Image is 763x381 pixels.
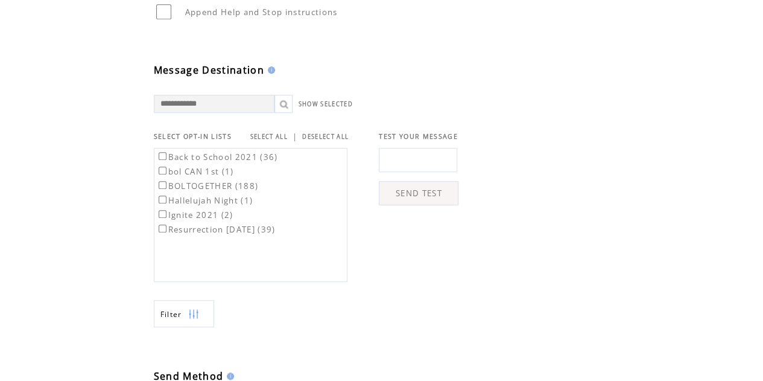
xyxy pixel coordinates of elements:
[154,63,264,77] span: Message Destination
[156,195,253,206] label: Hallelujah Night (1)
[156,210,233,220] label: Ignite 2021 (2)
[264,66,275,74] img: help.gif
[156,166,234,177] label: bol CAN 1st (1)
[159,196,166,203] input: Hallelujah Night (1)
[154,300,214,327] a: Filter
[159,167,166,174] input: bol CAN 1st (1)
[185,7,338,18] span: Append Help and Stop instructions
[299,100,353,108] a: SHOW SELECTED
[250,133,288,141] a: SELECT ALL
[379,132,458,141] span: TEST YOUR MESSAGE
[156,224,276,235] label: Resurrection [DATE] (39)
[159,152,166,160] input: Back to School 2021 (36)
[156,181,259,191] label: BOLTOGETHER (188)
[154,132,232,141] span: SELECT OPT-IN LISTS
[159,210,166,218] input: Ignite 2021 (2)
[156,152,278,162] label: Back to School 2021 (36)
[159,225,166,232] input: Resurrection [DATE] (39)
[223,373,234,380] img: help.gif
[379,181,458,205] a: SEND TEST
[293,131,297,142] span: |
[302,133,349,141] a: DESELECT ALL
[159,181,166,189] input: BOLTOGETHER (188)
[160,309,182,319] span: Show filters
[188,301,199,328] img: filters.png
